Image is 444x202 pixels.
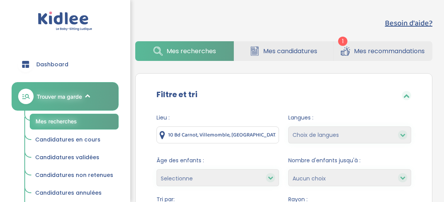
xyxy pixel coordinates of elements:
[30,114,119,130] a: Mes recherches
[157,157,279,165] span: Âge des enfants :
[36,118,77,125] span: Mes recherches
[333,41,432,61] a: Mes recommandations
[30,186,119,200] a: Candidatures annulées
[263,46,317,56] span: Mes candidatures
[385,17,432,29] button: Besoin d'aide?
[30,133,119,147] a: Candidatures en cours
[30,150,119,165] a: Candidatures validées
[288,157,411,165] span: Nombre d'enfants jusqu'à :
[35,136,100,143] span: Candidatures en cours
[234,41,333,61] a: Mes candidatures
[30,168,119,183] a: Candidatures non retenues
[157,114,279,122] span: Lieu :
[35,189,102,197] span: Candidatures annulées
[157,89,197,100] label: Filtre et tri
[167,46,216,56] span: Mes recherches
[35,171,113,179] span: Candidatures non retenues
[12,82,119,111] a: Trouver ma garde
[338,37,347,46] span: 1
[354,46,425,56] span: Mes recommandations
[12,50,119,78] a: Dashboard
[36,61,68,69] span: Dashboard
[37,93,82,101] span: Trouver ma garde
[135,41,234,61] a: Mes recherches
[38,12,92,31] img: logo.svg
[35,153,99,161] span: Candidatures validées
[157,126,279,143] input: Ville ou code postale
[288,114,411,122] span: Langues :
